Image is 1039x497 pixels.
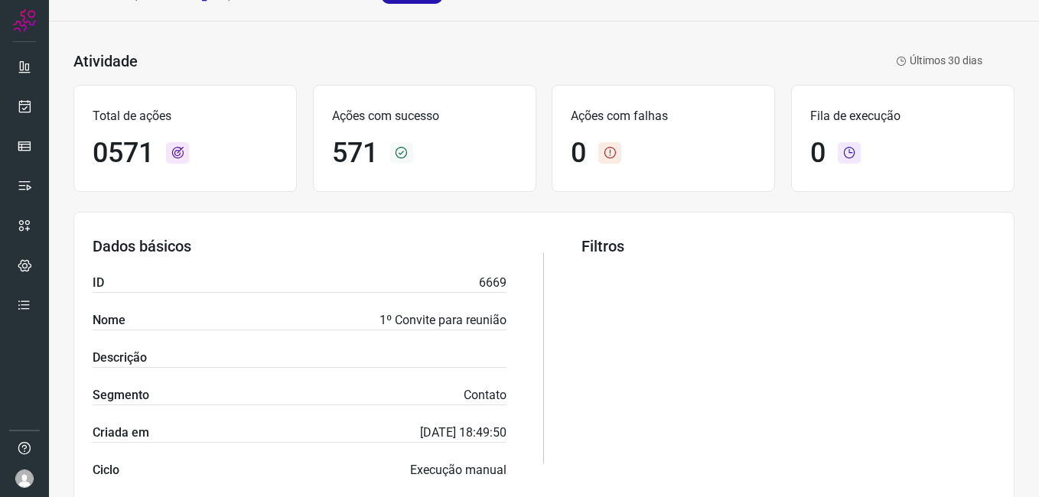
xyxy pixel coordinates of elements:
[73,52,138,70] h3: Atividade
[332,137,378,170] h1: 571
[379,311,506,330] p: 1º Convite para reunião
[810,107,995,125] p: Fila de execução
[93,386,149,404] label: Segmento
[896,53,982,69] p: Últimos 30 dias
[93,137,154,170] h1: 0571
[571,137,586,170] h1: 0
[420,424,506,442] p: [DATE] 18:49:50
[93,461,119,479] label: Ciclo
[93,274,104,292] label: ID
[410,461,506,479] p: Execução manual
[93,424,149,442] label: Criada em
[93,349,147,367] label: Descrição
[93,237,506,255] h3: Dados básicos
[13,9,36,32] img: Logo
[810,137,826,170] h1: 0
[15,469,34,488] img: avatar-user-boy.jpg
[332,107,517,125] p: Ações com sucesso
[571,107,756,125] p: Ações com falhas
[93,107,278,125] p: Total de ações
[464,386,506,404] p: Contato
[479,274,506,292] p: 6669
[581,237,995,255] h3: Filtros
[93,311,125,330] label: Nome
